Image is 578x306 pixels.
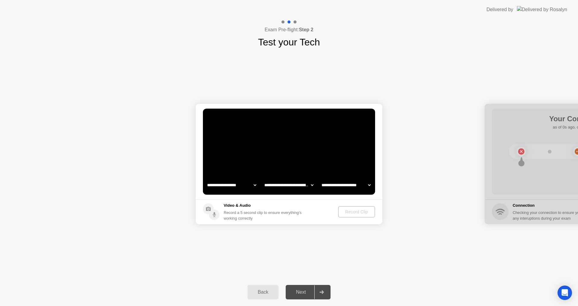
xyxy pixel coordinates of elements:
select: Available cameras [206,179,257,191]
div: Record a 5 second clip to ensure everything’s working correctly [224,210,304,221]
button: Next [286,285,331,299]
div: Open Intercom Messenger [558,286,572,300]
select: Available speakers [263,179,315,191]
div: Record Clip [340,209,373,214]
div: Back [249,289,277,295]
h1: Test your Tech [258,35,320,49]
button: Record Clip [338,206,375,218]
div: Delivered by [486,6,513,13]
select: Available microphones [320,179,372,191]
div: Next [287,289,314,295]
button: Back [247,285,278,299]
b: Step 2 [299,27,313,32]
h4: Exam Pre-flight: [265,26,313,33]
img: Delivered by Rosalyn [517,6,567,13]
h5: Video & Audio [224,202,304,209]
